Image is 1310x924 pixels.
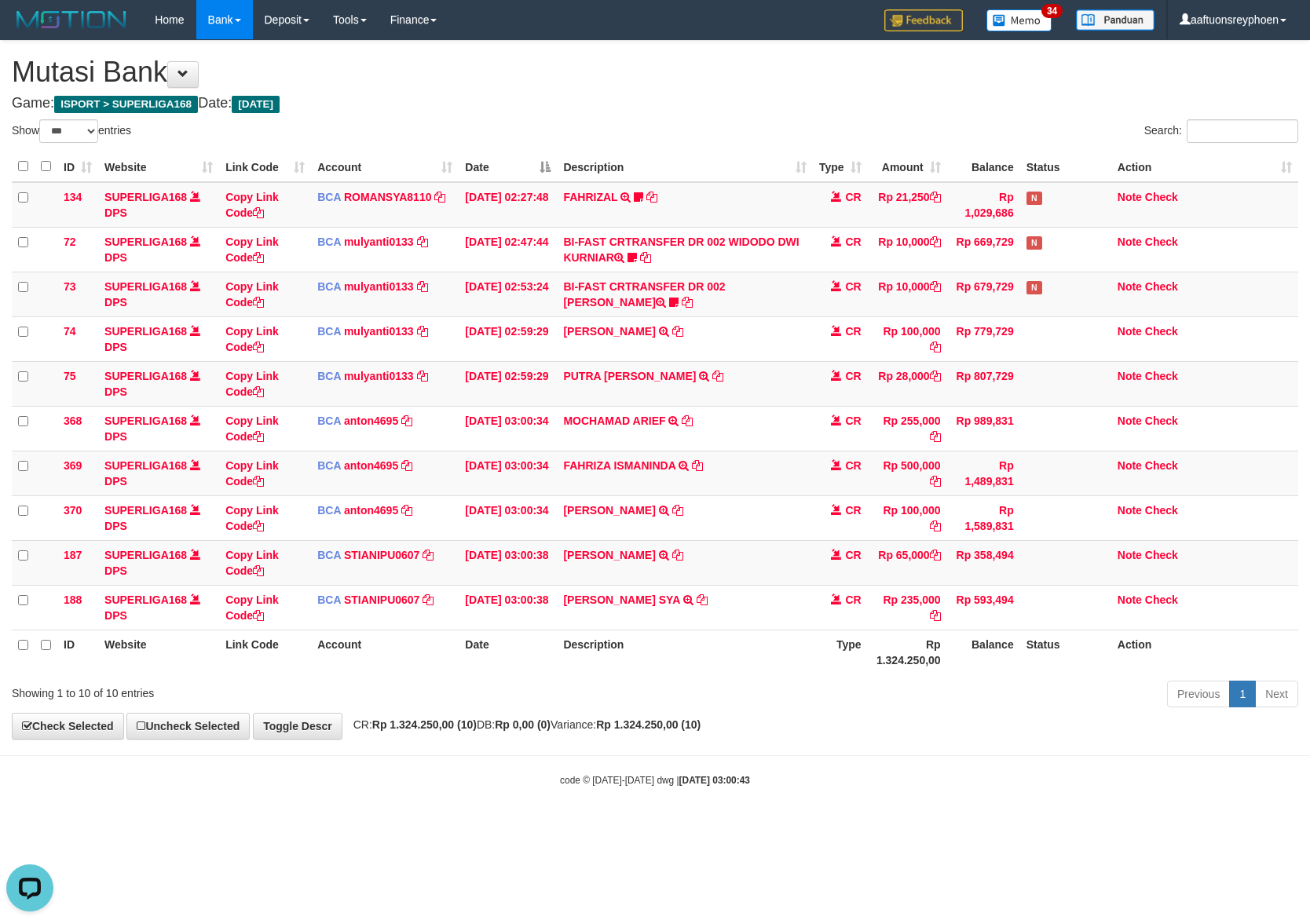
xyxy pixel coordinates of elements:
th: Status [1020,152,1111,182]
a: Copy Link Code [225,593,279,622]
span: CR [845,370,861,382]
a: Check [1145,415,1178,427]
a: Note [1118,191,1142,203]
a: Copy Rp 65,000 to clipboard [930,549,941,561]
a: FAHRIZA ISMANINDA [563,459,675,472]
td: Rp 65,000 [868,540,947,585]
span: 134 [64,191,82,203]
td: [DATE] 03:00:38 [459,540,557,585]
span: ISPORT > SUPERLIGA168 [54,96,198,113]
a: Copy BI-FAST CRTRANSFER DR 002 WIDODO DWI KURNIAR to clipboard [640,251,651,264]
a: Copy Rp 100,000 to clipboard [930,520,941,532]
td: Rp 21,250 [868,182,947,228]
td: [DATE] 02:59:29 [459,361,557,406]
td: DPS [98,406,219,451]
span: CR [845,504,861,517]
a: Check [1145,504,1178,517]
td: Rp 807,729 [947,361,1020,406]
a: Copy Link Code [225,459,279,488]
a: Copy Rp 500,000 to clipboard [930,475,941,488]
th: ID: activate to sort column ascending [57,152,98,182]
a: Copy MOCHAMAD ARIEF to clipboard [682,415,693,427]
strong: Rp 0,00 (0) [495,718,551,731]
td: [DATE] 03:00:34 [459,406,557,451]
label: Search: [1144,119,1298,143]
span: CR [845,325,861,338]
a: [PERSON_NAME] [563,325,655,338]
strong: Rp 1.324.250,00 (10) [372,718,477,731]
td: DPS [98,585,219,630]
a: Copy Link Code [225,236,279,264]
a: Check [1145,191,1178,203]
a: Toggle Descr [253,713,342,740]
a: Check [1145,325,1178,338]
a: Note [1118,325,1142,338]
td: Rp 358,494 [947,540,1020,585]
strong: Rp 1.324.250,00 (10) [596,718,701,731]
a: Copy ALDI ALFIAN to clipboard [672,504,683,517]
td: [DATE] 02:53:24 [459,272,557,316]
th: Description: activate to sort column ascending [557,152,812,182]
span: CR [845,459,861,472]
a: STIANIPU0607 [344,593,419,606]
a: anton4695 [344,504,398,517]
td: DPS [98,272,219,316]
a: mulyanti0133 [344,325,414,338]
a: Copy PUTRA HARPAN to clipboard [712,370,723,382]
a: SUPERLIGA168 [104,370,187,382]
th: Amount: activate to sort column ascending [868,152,947,182]
a: Copy Rp 10,000 to clipboard [930,280,941,293]
span: CR [845,280,861,293]
a: Check [1145,593,1178,606]
a: [PERSON_NAME] SYA [563,593,679,606]
a: Copy Link Code [225,370,279,398]
span: BCA [317,236,341,248]
a: SUPERLIGA168 [104,415,187,427]
a: Copy anton4695 to clipboard [401,459,412,472]
a: SUPERLIGA168 [104,549,187,561]
span: Has Note [1026,236,1042,250]
th: Type: activate to sort column ascending [813,152,868,182]
a: Copy FAHRIZAL to clipboard [646,191,657,203]
span: 368 [64,415,82,427]
a: Copy Link Code [225,415,279,443]
a: Copy Link Code [225,549,279,577]
a: Uncheck Selected [126,713,250,740]
span: CR [845,191,861,203]
a: mulyanti0133 [344,280,414,293]
th: Action: activate to sort column ascending [1111,152,1298,182]
td: [DATE] 03:00:34 [459,451,557,495]
td: [DATE] 02:59:29 [459,316,557,361]
a: SUPERLIGA168 [104,191,187,203]
span: BCA [317,370,341,382]
a: ROMANSYA8110 [344,191,432,203]
a: Note [1118,280,1142,293]
span: BCA [317,504,341,517]
a: Copy Link Code [225,280,279,309]
span: [DATE] [232,96,280,113]
a: Copy STIANIPU0607 to clipboard [423,549,434,561]
small: code © [DATE]-[DATE] dwg | [560,775,750,786]
th: Description [557,630,812,674]
td: BI-FAST CRTRANSFER DR 002 WIDODO DWI KURNIAR [557,227,812,272]
td: DPS [98,451,219,495]
a: Note [1118,370,1142,382]
th: Account [311,630,459,674]
a: Copy Rp 235,000 to clipboard [930,609,941,622]
button: Open LiveChat chat widget [6,6,53,53]
a: Copy mulyanti0133 to clipboard [417,236,428,248]
span: BCA [317,280,341,293]
a: Copy Rp 10,000 to clipboard [930,236,941,248]
span: CR [845,593,861,606]
th: Status [1020,630,1111,674]
td: Rp 1,489,831 [947,451,1020,495]
a: Note [1118,459,1142,472]
td: [DATE] 02:47:44 [459,227,557,272]
img: Button%20Memo.svg [986,9,1052,31]
span: 75 [64,370,76,382]
a: Check [1145,549,1178,561]
th: Account: activate to sort column ascending [311,152,459,182]
td: Rp 989,831 [947,406,1020,451]
td: DPS [98,316,219,361]
th: ID [57,630,98,674]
